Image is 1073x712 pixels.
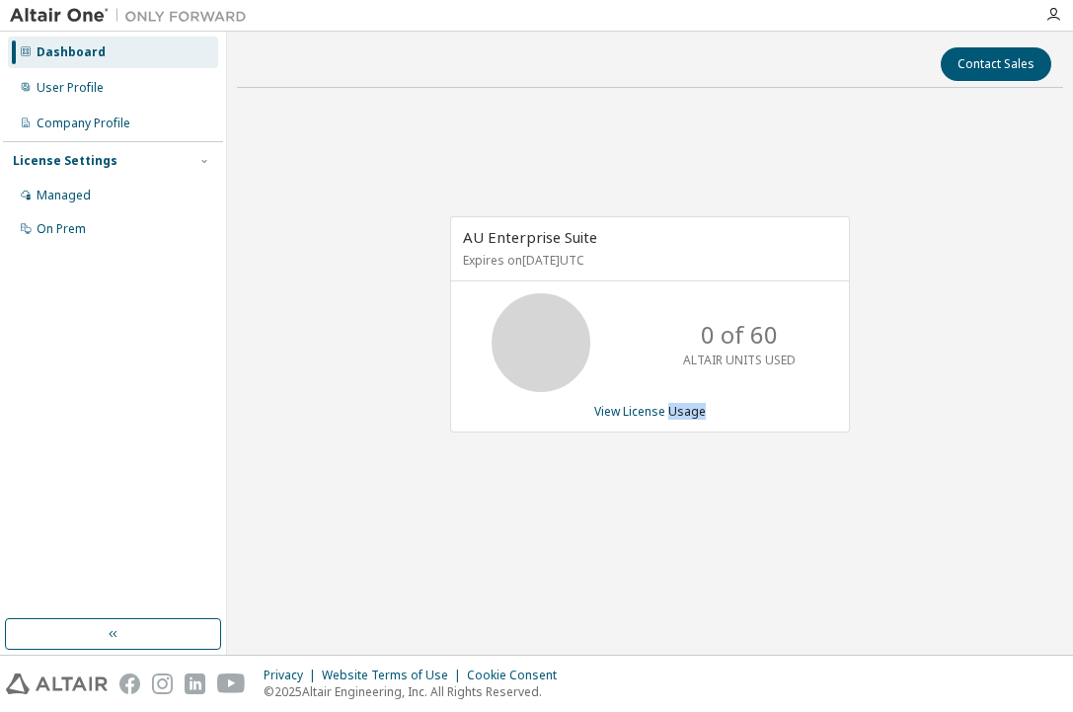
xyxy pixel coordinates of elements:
div: Company Profile [37,116,130,131]
div: On Prem [37,221,86,237]
img: Altair One [10,6,257,26]
div: Managed [37,188,91,203]
img: altair_logo.svg [6,673,108,694]
p: Expires on [DATE] UTC [463,252,832,269]
img: instagram.svg [152,673,173,694]
a: View License Usage [594,403,706,420]
span: AU Enterprise Suite [463,227,597,247]
img: facebook.svg [119,673,140,694]
button: Contact Sales [941,47,1051,81]
img: youtube.svg [217,673,246,694]
p: © 2025 Altair Engineering, Inc. All Rights Reserved. [264,683,569,700]
p: ALTAIR UNITS USED [683,352,796,368]
p: 0 of 60 [701,318,778,352]
div: Dashboard [37,44,106,60]
div: Privacy [264,668,322,683]
img: linkedin.svg [185,673,205,694]
div: License Settings [13,153,117,169]
div: User Profile [37,80,104,96]
div: Website Terms of Use [322,668,467,683]
div: Cookie Consent [467,668,569,683]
